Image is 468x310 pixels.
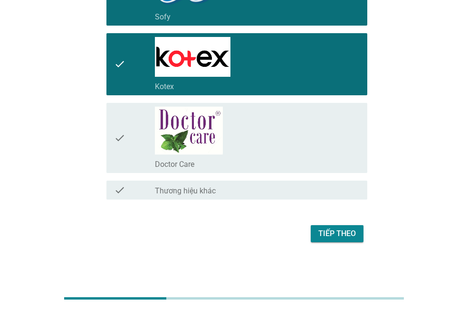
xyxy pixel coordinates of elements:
[114,184,125,196] i: check
[318,228,356,239] div: Tiếp theo
[114,107,125,169] i: check
[155,82,174,91] label: Kotex
[155,186,216,196] label: Thương hiệu khác
[155,37,230,77] img: 13821b8a-901a-48ed-b908-52bc95a1d20d-image2.png
[114,37,125,91] i: check
[155,12,171,22] label: Sofy
[155,160,194,169] label: Doctor Care
[155,107,223,155] img: 5b3822fa-f838-4ea6-bf74-3c0a8d2ab89f-image10.png
[311,225,363,242] button: Tiếp theo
